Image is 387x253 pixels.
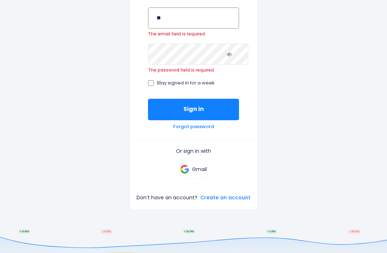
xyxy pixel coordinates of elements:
[173,124,214,130] a: Forgot password
[148,148,239,154] p: Or sign in with
[137,194,197,201] p: Don’t have an account?
[148,31,239,37] span: The email field is required.
[192,166,207,172] p: Gmail
[200,194,250,201] a: Create an account
[157,80,215,86] span: Stay signed in for a week
[180,160,207,179] a: Gmail
[148,67,239,73] span: The password field is required.
[148,80,154,86] input: Stay signed in for a week
[148,99,239,120] button: Sign in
